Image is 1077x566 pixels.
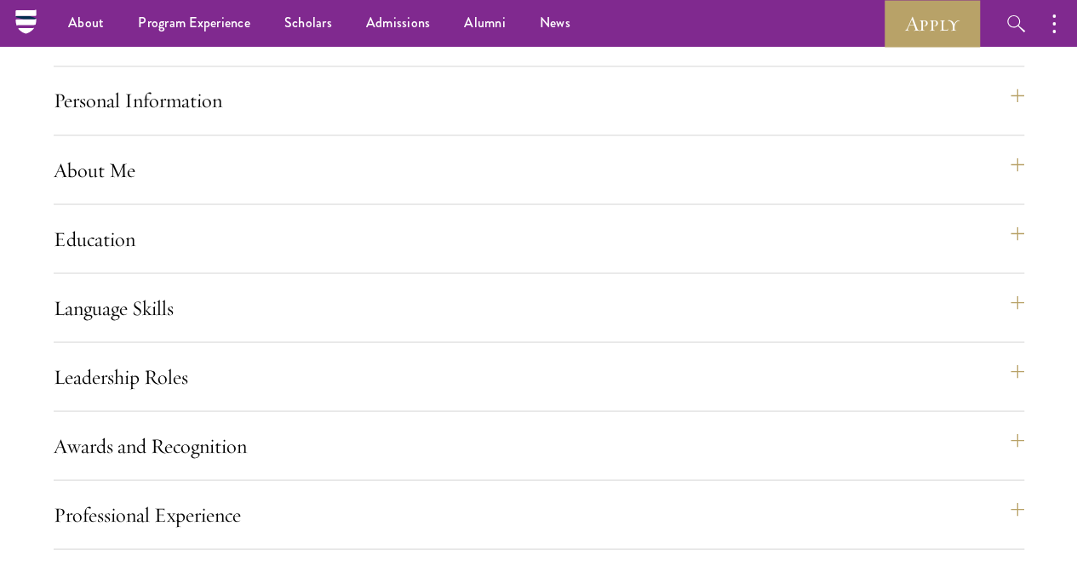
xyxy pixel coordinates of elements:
[54,356,1024,397] button: Leadership Roles
[54,80,1024,121] button: Personal Information
[54,149,1024,190] button: About Me
[54,218,1024,259] button: Education
[54,287,1024,328] button: Language Skills
[54,425,1024,466] button: Awards and Recognition
[54,494,1024,535] button: Professional Experience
